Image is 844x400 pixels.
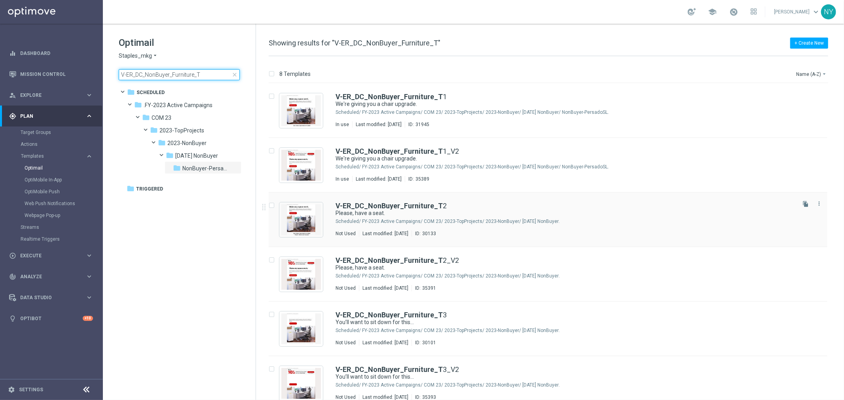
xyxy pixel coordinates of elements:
[336,92,443,101] b: V-ER_DC_NonBuyer_Furniture_T
[9,294,85,301] div: Data Studio
[336,365,443,374] b: V-ER_DC_NonBuyer_Furniture_T
[85,91,93,99] i: keyboard_arrow_right
[336,209,794,217] div: Please, have a seat.
[261,192,842,247] div: Press SPACE to select this row.
[21,154,78,158] span: Templates
[25,212,82,219] a: Webpage Pop-up
[21,138,102,150] div: Actions
[9,50,93,57] button: equalizer Dashboard
[85,294,93,301] i: keyboard_arrow_right
[175,152,218,159] span: 2.1.23 NonBuyer
[20,274,85,279] span: Analyze
[9,294,93,301] button: Data Studio keyboard_arrow_right
[261,138,842,192] div: Press SPACE to select this row.
[821,4,836,19] div: NY
[336,121,349,128] div: In use
[25,198,102,209] div: Web Push Notifications
[21,221,102,233] div: Streams
[9,273,85,280] div: Analyze
[9,43,93,64] div: Dashboard
[261,302,842,356] div: Press SPACE to select this row.
[412,285,436,291] div: ID:
[336,257,459,264] a: V-ER_DC_NonBuyer_Furniture_T2_V2
[21,153,93,159] button: Templates keyboard_arrow_right
[119,52,152,60] span: Staples_mkg
[359,285,412,291] div: Last modified: [DATE]
[422,285,436,291] div: 35391
[336,264,776,272] a: Please, have a seat.
[9,92,16,99] i: person_search
[25,209,102,221] div: Webpage Pop-up
[362,382,794,388] div: Scheduled/.FY-2023 Active Campaigns/COM 23/2023-TopProjects/2023-NonBuyer/2.1.23 NonBuyer
[336,311,443,319] b: V-ER_DC_NonBuyer_Furniture_T
[21,236,82,242] a: Realtime Triggers
[359,340,412,346] div: Last modified: [DATE]
[362,327,794,334] div: Scheduled/.FY-2023 Active Campaigns/COM 23/2023-TopProjects/2023-NonBuyer/2.1.23 NonBuyer
[21,150,102,221] div: Templates
[336,285,356,291] div: Not Used
[9,64,93,85] div: Mission Control
[9,113,93,119] div: gps_fixed Plan keyboard_arrow_right
[281,368,321,399] img: 35393.jpeg
[812,8,820,16] span: keyboard_arrow_down
[336,319,776,326] a: You’ll want to sit down for this…
[167,140,207,147] span: 2023-NonBuyer
[336,319,794,326] div: You’ll want to sit down for this…
[405,121,429,128] div: ID:
[21,233,102,245] div: Realtime Triggers
[353,121,405,128] div: Last modified: [DATE]
[773,6,821,18] a: [PERSON_NAME]keyboard_arrow_down
[336,311,447,319] a: V-ER_DC_NonBuyer_Furniture_T3
[83,316,93,321] div: +10
[336,100,794,108] div: We're giving you a chair upgrade.
[281,204,321,235] img: 30133.jpeg
[336,148,459,155] a: V-ER_DC_NonBuyer_Furniture_T1_V2
[336,176,349,182] div: In use
[336,155,776,162] a: We're giving you a chair upgrade.
[25,162,102,174] div: Optimail
[362,164,794,170] div: Scheduled/.FY-2023 Active Campaigns/COM 23/2023-TopProjects/2023-NonBuyer/2.1.23 NonBuyer/NonBuye...
[815,199,823,208] button: more_vert
[25,165,82,171] a: Optimail
[152,52,158,60] i: arrow_drop_down
[134,101,142,109] i: folder
[362,273,794,279] div: Scheduled/.FY-2023 Active Campaigns/COM 23/2023-TopProjects/2023-NonBuyer/2.1.23 NonBuyer
[119,52,158,60] button: Staples_mkg arrow_drop_down
[21,154,85,158] div: Templates
[136,185,163,192] span: Triggered
[127,185,135,192] i: folder
[9,315,93,322] button: lightbulb Optibot +10
[422,230,436,237] div: 30133
[20,295,85,300] span: Data Studio
[158,139,166,147] i: folder
[182,165,228,172] span: NonBuyer-PersadoSL
[85,252,93,259] i: keyboard_arrow_right
[353,176,405,182] div: Last modified: [DATE]
[336,202,447,209] a: V-ER_DC_NonBuyer_Furniture_T2
[362,109,794,115] div: Scheduled/.FY-2023 Active Campaigns/COM 23/2023-TopProjects/2023-NonBuyer/2.1.23 NonBuyer/NonBuye...
[281,313,321,344] img: 30101.jpeg
[800,199,811,209] button: file_copy
[231,72,238,78] span: close
[336,147,443,155] b: V-ER_DC_NonBuyer_Furniture_T
[9,253,93,259] button: play_circle_outline Execute keyboard_arrow_right
[25,189,82,195] a: OptiMobile Push
[336,218,361,225] div: Scheduled/
[422,340,436,346] div: 30101
[20,114,85,119] span: Plan
[9,92,93,98] button: person_search Explore keyboard_arrow_right
[405,176,429,182] div: ID:
[336,164,361,170] div: Scheduled/
[25,174,102,186] div: OptiMobile In-App
[9,113,16,120] i: gps_fixed
[21,141,82,147] a: Actions
[9,274,93,280] button: track_changes Analyze keyboard_arrow_right
[279,70,311,77] p: 8 Templates
[144,102,212,109] span: .FY-2023 Active Campaigns
[21,126,102,138] div: Target Groups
